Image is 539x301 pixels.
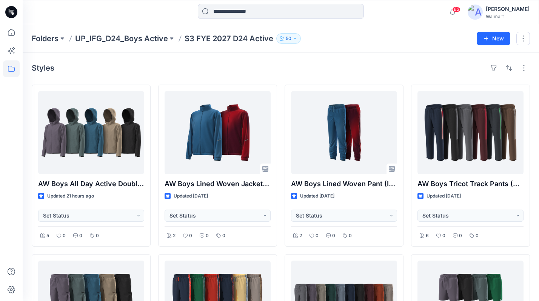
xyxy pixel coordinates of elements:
[417,91,524,174] a: AW Boys Tricot Track Pants (Updated Style)
[38,91,144,174] a: AW Boys All Day Active Double Knit Jackets
[486,5,530,14] div: [PERSON_NAME]
[476,232,479,240] p: 0
[417,179,524,189] p: AW Boys Tricot Track Pants (Updated Style)
[459,232,462,240] p: 0
[427,192,461,200] p: Updated [DATE]
[426,232,429,240] p: 6
[300,192,334,200] p: Updated [DATE]
[63,232,66,240] p: 0
[291,91,397,174] a: AW Boys Lined Woven Pant (Iridescent Fabric)
[165,179,271,189] p: AW Boys Lined Woven Jackets (Iridescent Fabric)
[189,232,192,240] p: 0
[165,91,271,174] a: AW Boys Lined Woven Jackets (Iridescent Fabric)
[316,232,319,240] p: 0
[276,33,301,44] button: 50
[47,192,94,200] p: Updated 21 hours ago
[349,232,352,240] p: 0
[477,32,510,45] button: New
[32,33,59,44] a: Folders
[442,232,445,240] p: 0
[46,232,49,240] p: 5
[452,6,460,12] span: 63
[286,34,291,43] p: 50
[32,63,54,73] h4: Styles
[38,179,144,189] p: AW Boys All Day Active Double Knit Jackets
[206,232,209,240] p: 0
[185,33,273,44] p: S3 FYE 2027 D24 Active
[486,14,530,19] div: Walmart
[291,179,397,189] p: AW Boys Lined Woven Pant (Iridescent Fabric)
[174,192,208,200] p: Updated [DATE]
[468,5,483,20] img: avatar
[79,232,82,240] p: 0
[173,232,176,240] p: 2
[96,232,99,240] p: 0
[222,232,225,240] p: 0
[299,232,302,240] p: 2
[332,232,335,240] p: 0
[75,33,168,44] a: UP_IFG_D24_Boys Active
